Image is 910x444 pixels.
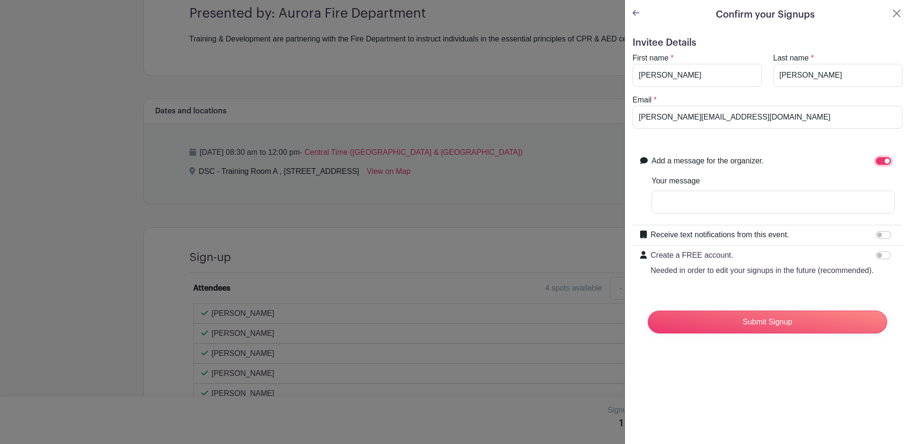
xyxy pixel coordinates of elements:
[651,250,874,261] p: Create a FREE account.
[633,52,669,64] label: First name
[652,155,764,167] label: Add a message for the organizer.
[773,52,809,64] label: Last name
[633,94,652,106] label: Email
[651,265,874,276] p: Needed in order to edit your signups in the future (recommended).
[652,175,700,187] label: Your message
[648,311,887,333] input: Submit Signup
[891,8,902,19] button: Close
[651,229,789,241] label: Receive text notifications from this event.
[716,8,815,22] h5: Confirm your Signups
[633,37,902,49] h5: Invitee Details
